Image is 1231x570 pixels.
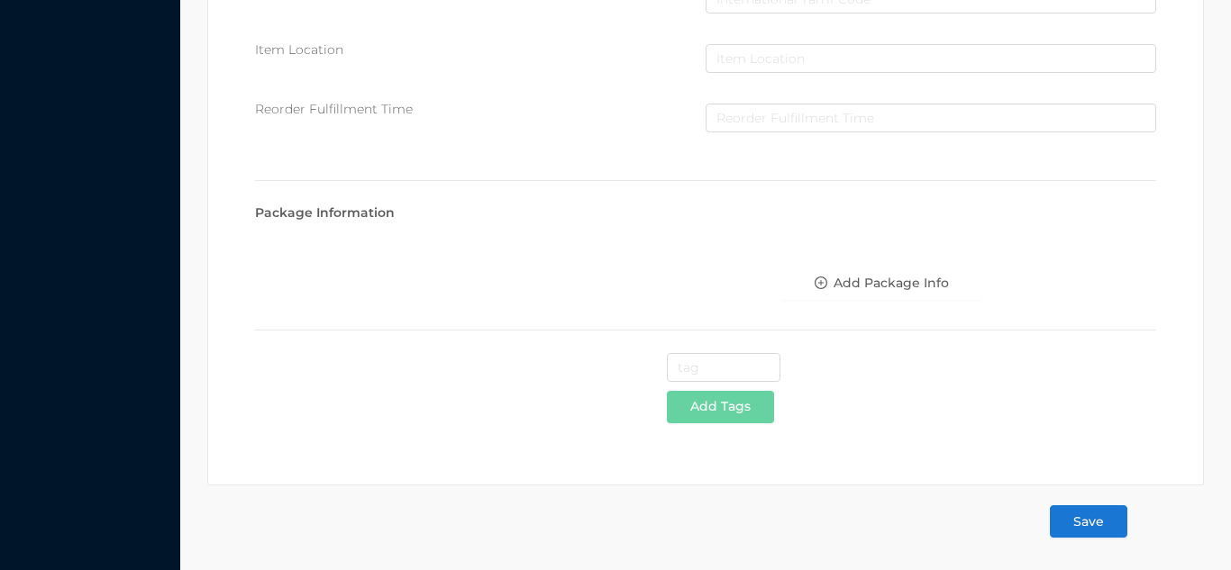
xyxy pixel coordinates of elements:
[706,44,1156,73] input: Item Location
[255,41,706,59] div: Item Location
[667,391,774,423] button: Add Tags
[255,204,1156,222] div: Package Information
[706,104,1156,132] input: Reorder Fulfillment Time
[255,100,706,119] div: Reorder Fulfillment Time
[1050,505,1127,538] button: Save
[780,267,983,300] button: icon: plus-circle-oAdd Package Info
[667,353,781,382] input: tag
